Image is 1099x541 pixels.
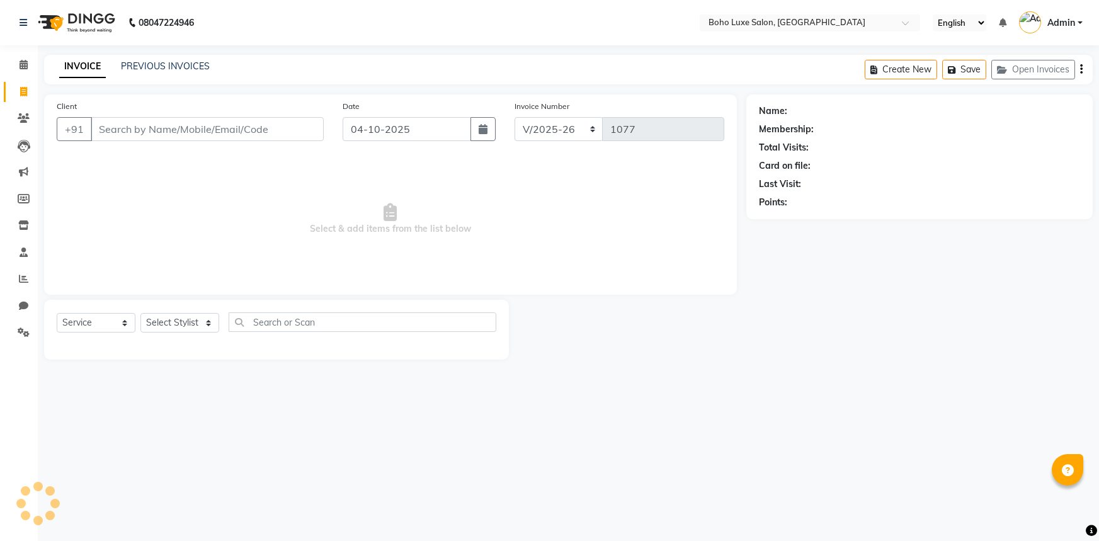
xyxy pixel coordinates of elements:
div: Last Visit: [759,178,801,191]
button: Save [942,60,986,79]
a: PREVIOUS INVOICES [121,60,210,72]
span: Admin [1047,16,1075,30]
label: Invoice Number [515,101,569,112]
label: Date [343,101,360,112]
a: INVOICE [59,55,106,78]
b: 08047224946 [139,5,194,40]
button: Open Invoices [991,60,1075,79]
label: Client [57,101,77,112]
div: Name: [759,105,787,118]
span: Select & add items from the list below [57,156,724,282]
input: Search or Scan [229,312,496,332]
div: Total Visits: [759,141,809,154]
img: Admin [1019,11,1041,33]
img: logo [32,5,118,40]
div: Membership: [759,123,814,136]
div: Points: [759,196,787,209]
button: +91 [57,117,92,141]
iframe: chat widget [1046,491,1086,528]
button: Create New [865,60,937,79]
input: Search by Name/Mobile/Email/Code [91,117,324,141]
div: Card on file: [759,159,811,173]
